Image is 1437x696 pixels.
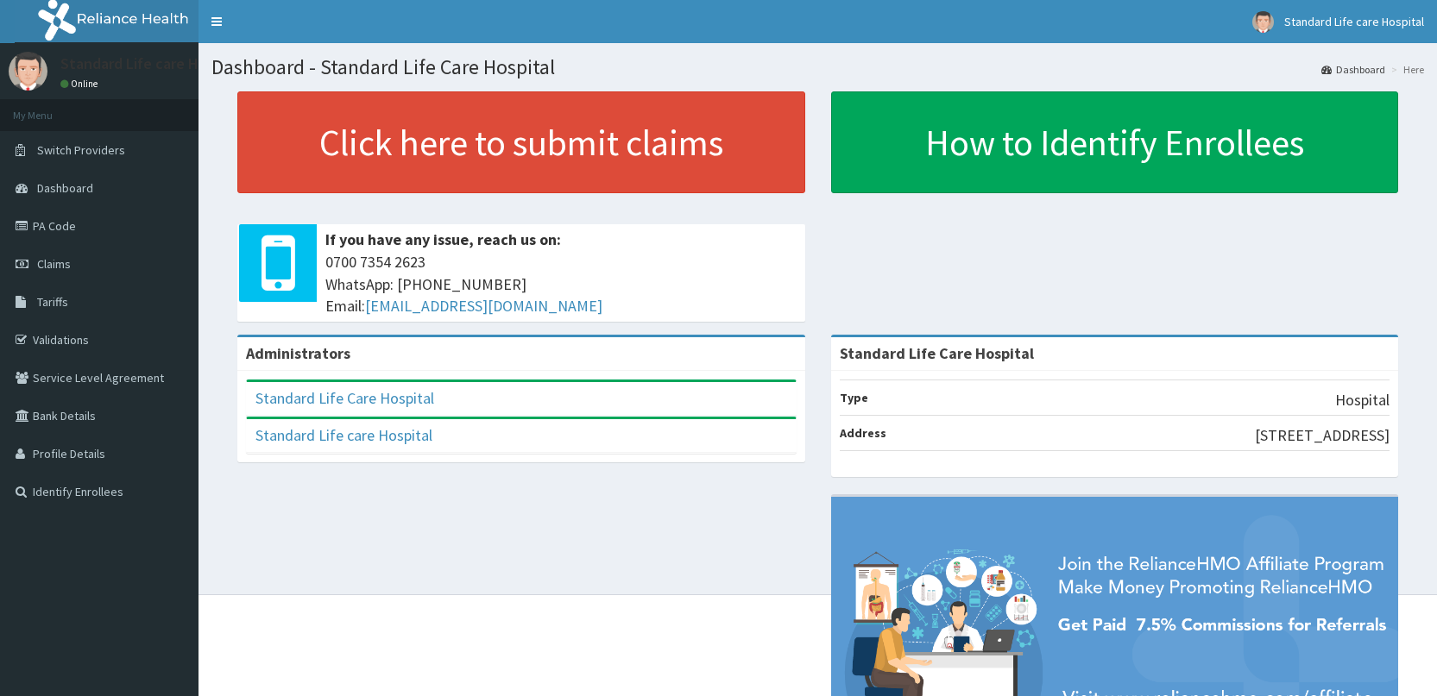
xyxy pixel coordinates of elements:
p: Standard Life care Hospital [60,56,245,72]
span: Claims [37,256,71,272]
h1: Dashboard - Standard Life Care Hospital [211,56,1424,78]
a: Click here to submit claims [237,91,805,193]
strong: Standard Life Care Hospital [840,343,1034,363]
b: Type [840,390,868,405]
b: Administrators [246,343,350,363]
a: Online [60,78,102,90]
li: Here [1387,62,1424,77]
span: Standard Life care Hospital [1284,14,1424,29]
img: User Image [1252,11,1274,33]
p: [STREET_ADDRESS] [1255,424,1390,447]
b: Address [840,425,886,441]
a: Standard Life care Hospital [255,425,432,445]
span: Dashboard [37,180,93,196]
p: Hospital [1335,389,1390,411]
span: Switch Providers [37,142,125,158]
img: User Image [9,52,47,91]
a: Dashboard [1321,62,1385,77]
a: [EMAIL_ADDRESS][DOMAIN_NAME] [365,296,602,316]
span: Tariffs [37,294,68,310]
a: How to Identify Enrollees [831,91,1399,193]
span: 0700 7354 2623 WhatsApp: [PHONE_NUMBER] Email: [325,251,797,317]
a: Standard Life Care Hospital [255,388,434,408]
b: If you have any issue, reach us on: [325,229,561,249]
